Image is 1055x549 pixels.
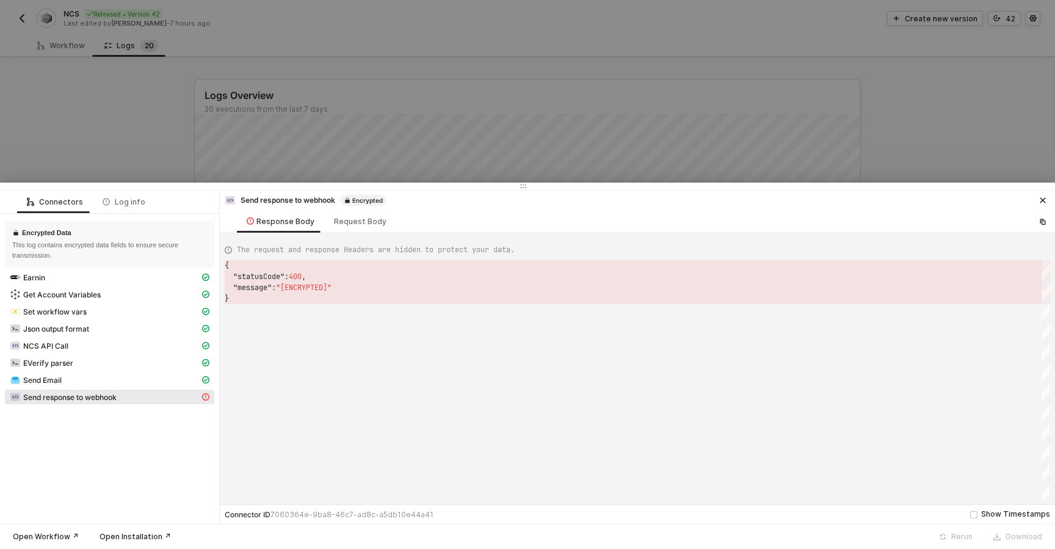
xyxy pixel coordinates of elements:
[23,324,89,334] span: Json output format
[5,338,214,353] span: NCS API Call
[270,510,433,519] span: 7060364e-9ba8-46c7-ad8c-a5db10e44a41
[10,324,20,333] img: integration-icon
[10,307,20,316] img: integration-icon
[23,376,62,385] span: Send Email
[202,342,209,349] span: icon-cards
[247,217,254,225] span: icon-exclamation
[23,358,73,368] span: EVerify parser
[103,197,145,207] div: Log info
[10,375,20,385] img: integration-icon
[100,532,171,542] div: Open Installation ↗
[225,510,433,520] div: Connector ID
[225,261,229,271] span: {
[981,509,1050,520] div: Show Timestamps
[302,272,306,282] span: ,
[520,183,527,190] span: icon-drag-indicator
[202,274,209,281] span: icon-cards
[27,198,34,206] span: icon-logic
[5,287,214,302] span: Get Account Variables
[5,390,214,404] span: Send response to webhook
[23,273,45,283] span: Earnin
[272,283,276,293] span: :
[334,217,386,227] div: Request Body
[12,240,207,260] div: This log contains encrypted data fields to ensure secure transmission.
[5,373,214,387] span: Send Email
[5,529,87,544] button: Open Workflow ↗
[202,308,209,315] span: icon-cards
[233,272,285,282] span: "statusCode"
[225,294,229,304] span: }
[23,307,87,317] span: Set workflow vars
[23,290,101,300] span: Get Account Variables
[22,228,71,237] h1: Encrypted Data
[10,392,20,402] img: integration-icon
[13,532,79,542] div: Open Workflow ↗
[5,355,214,370] span: EVerify parser
[92,529,179,544] button: Open Installation ↗
[23,341,68,351] span: NCS API Call
[202,325,209,332] span: icon-cards
[289,272,302,282] span: 400
[225,195,235,205] img: integration-icon
[985,529,1050,544] button: Download
[276,283,332,293] span: "[ENCRYPTED]"
[202,376,209,384] span: icon-cards
[202,393,209,401] span: icon-exclamation
[27,197,83,207] div: Connectors
[247,217,314,227] div: Response Body
[237,244,515,255] span: The request and response Headers are hidden to protect your data.
[5,321,214,336] span: Json output format
[225,195,386,206] div: Send response to webhook
[5,304,214,319] span: Set workflow vars
[10,341,20,351] img: integration-icon
[10,358,20,368] img: integration-icon
[233,283,272,293] span: "message"
[344,197,351,204] span: icon-lock
[10,272,20,282] img: integration-icon
[23,393,117,402] span: Send response to webhook
[340,195,386,206] span: Encrypted
[10,289,20,299] img: integration-icon
[202,291,209,298] span: icon-cards
[1039,218,1046,225] span: icon-copy-paste
[5,270,214,285] span: Earnin
[931,529,981,544] button: Rerun
[12,228,20,237] span: icon-lock
[1039,197,1046,204] span: icon-close
[202,359,209,366] span: icon-cards
[285,272,289,282] span: :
